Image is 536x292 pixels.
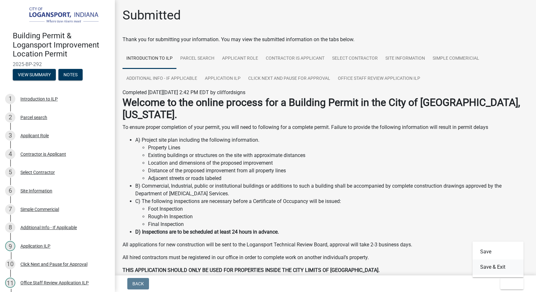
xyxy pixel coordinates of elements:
[20,170,55,175] div: Select Contractor
[505,281,515,286] span: Exit
[5,94,15,104] div: 1
[473,242,524,277] div: Exit
[328,49,382,69] a: Select Contractor
[123,69,201,89] a: Additional Info - If Applicable
[135,229,279,235] strong: D) Inspections are to be scheduled at least 24 hours in advance.
[13,72,56,78] wm-modal-confirm: Summary
[148,205,528,213] li: Foot Inspection
[127,278,149,289] button: Back
[132,281,144,286] span: Back
[148,213,528,221] li: Rough-In Inspection
[13,31,110,59] h4: Building Permit & Logansport Improvement Location Permit
[20,244,50,248] div: Application ILP
[5,167,15,177] div: 5
[20,97,58,101] div: Introduction to ILP
[123,241,528,249] p: All applications for new construction will be sent to the Logansport Technical Review Board, appr...
[218,49,262,69] a: Applicant Role
[262,49,328,69] a: Contractor is Applicant
[148,159,528,167] li: Location and dimensions of the proposed improvement
[382,49,429,69] a: Site Information
[201,69,244,89] a: Application ILP
[429,49,483,69] a: Simple Commericial
[123,89,245,95] span: Completed [DATE][DATE] 2:42 PM EDT by cliffordsigns
[5,222,15,233] div: 8
[5,149,15,159] div: 4
[148,144,528,152] li: Property Lines
[5,259,15,269] div: 10
[123,96,520,121] strong: Welcome to the online process for a Building Permit in the City of [GEOGRAPHIC_DATA], [US_STATE].
[500,278,524,289] button: Exit
[20,152,66,156] div: Contractor is Applicant
[5,278,15,288] div: 11
[5,112,15,123] div: 2
[148,152,528,159] li: Existing buildings or structures on the site with approximate distances
[123,36,528,43] div: Thank you for submitting your information. You may view the submitted information on the tabs below.
[20,281,89,285] div: Office Staff Review Application ILP
[244,69,334,89] a: Click Next and Pause for Approval
[135,182,528,198] li: B) Commercial, Industrial, public or institutional buildings or additions to such a building shal...
[135,136,528,182] li: A) Project site plan including the following information.
[473,259,524,275] button: Save & Exit
[13,69,56,80] button: View Summary
[20,207,59,212] div: Simple Commericial
[58,72,83,78] wm-modal-confirm: Notes
[135,198,528,228] li: C) The following inspections are necessary before a Certificate of Occupancy will be issued:
[123,267,380,273] strong: THIS APPLICATION SHOULD ONLY BE USED FOR PROPERTIES INSIDE THE CITY LIMITS OF [GEOGRAPHIC_DATA].
[123,124,528,131] p: To ensure proper completion of your permit, you will need to following for a complete permit. Fai...
[20,133,49,138] div: Applicant Role
[473,244,524,259] button: Save
[176,49,218,69] a: Parcel search
[123,49,176,69] a: Introduction to ILP
[5,186,15,196] div: 6
[20,262,87,266] div: Click Next and Pause for Approval
[148,175,528,182] li: Adjacent streets or roads labeled
[58,69,83,80] button: Notes
[334,69,424,89] a: Office Staff Review Application ILP
[123,8,181,23] h1: Submitted
[20,115,47,120] div: Parcel search
[5,241,15,251] div: 9
[5,204,15,214] div: 7
[13,7,105,25] img: City of Logansport, Indiana
[20,189,52,193] div: Site Information
[148,167,528,175] li: Distance of the proposed improvement from all property lines
[13,61,102,67] span: 2025-BP-292
[5,131,15,141] div: 3
[20,225,77,230] div: Additional Info - If Applicable
[123,254,528,261] p: All hired contractors must be registered in our office in order to complete work on another indiv...
[148,221,528,228] li: Final Inspection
